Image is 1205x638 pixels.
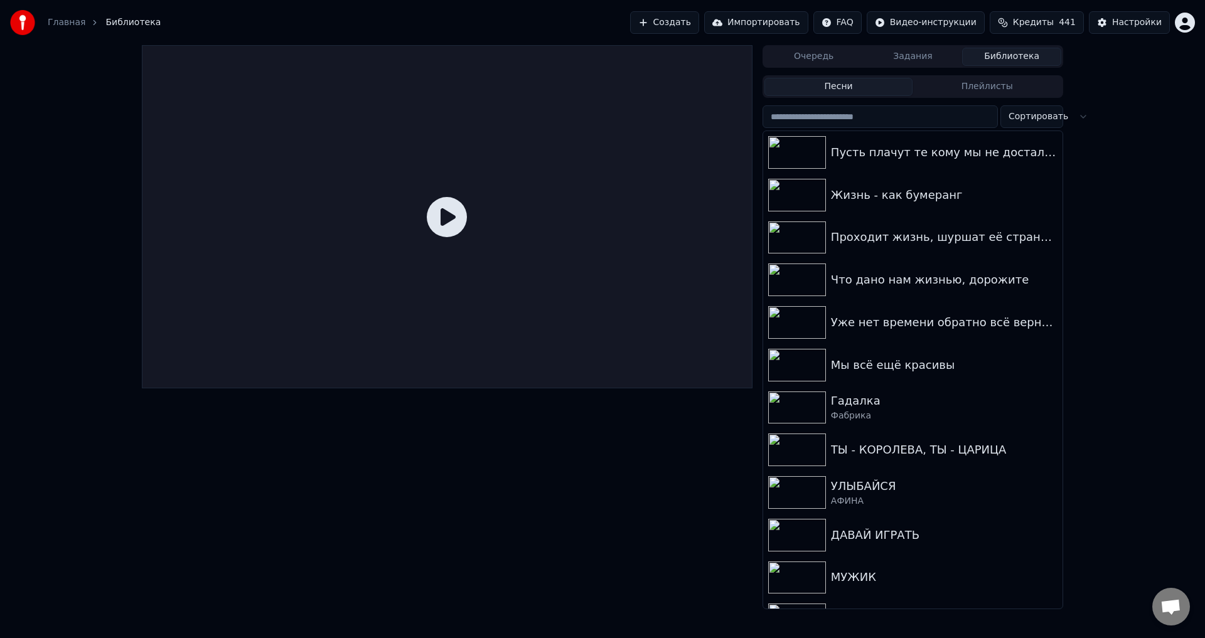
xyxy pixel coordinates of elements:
button: Видео-инструкции [867,11,985,34]
div: Что дано нам жизнью, дорожите [831,271,1058,289]
button: Импортировать [704,11,808,34]
span: Библиотека [105,16,161,29]
div: УЛЫБАЙСЯ [831,477,1058,495]
a: Открытый чат [1152,588,1190,625]
button: Создать [630,11,699,34]
div: Мы всё ещё красивы [831,356,1058,374]
button: Очередь [764,48,864,66]
button: Песни [764,78,913,96]
nav: breadcrumb [48,16,161,29]
button: Задания [864,48,963,66]
button: Библиотека [962,48,1061,66]
span: Сортировать [1009,110,1068,123]
div: АФИНА [831,495,1058,508]
div: Жизнь - как бумеранг [831,186,1058,204]
span: 441 [1059,16,1076,29]
button: Настройки [1089,11,1170,34]
div: Настройки [1112,16,1162,29]
button: FAQ [813,11,862,34]
div: ТЫ - КОРОЛЕВА, ТЫ - ЦАРИЦА [831,441,1058,459]
div: Гадалка [831,392,1058,410]
div: МУЖИК [831,568,1058,586]
div: Фабрика [831,410,1058,422]
button: Плейлисты [913,78,1061,96]
div: ДАВАЙ ИГРАТЬ [831,526,1058,544]
a: Главная [48,16,85,29]
button: Кредиты441 [990,11,1084,34]
span: Кредиты [1013,16,1054,29]
div: Пусть плачут те кому мы не достались [831,144,1058,161]
img: youka [10,10,35,35]
div: Уже нет времени обратно всё вернуть [831,314,1058,331]
div: Проходит жизнь, шуршат её страницы [831,228,1058,246]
